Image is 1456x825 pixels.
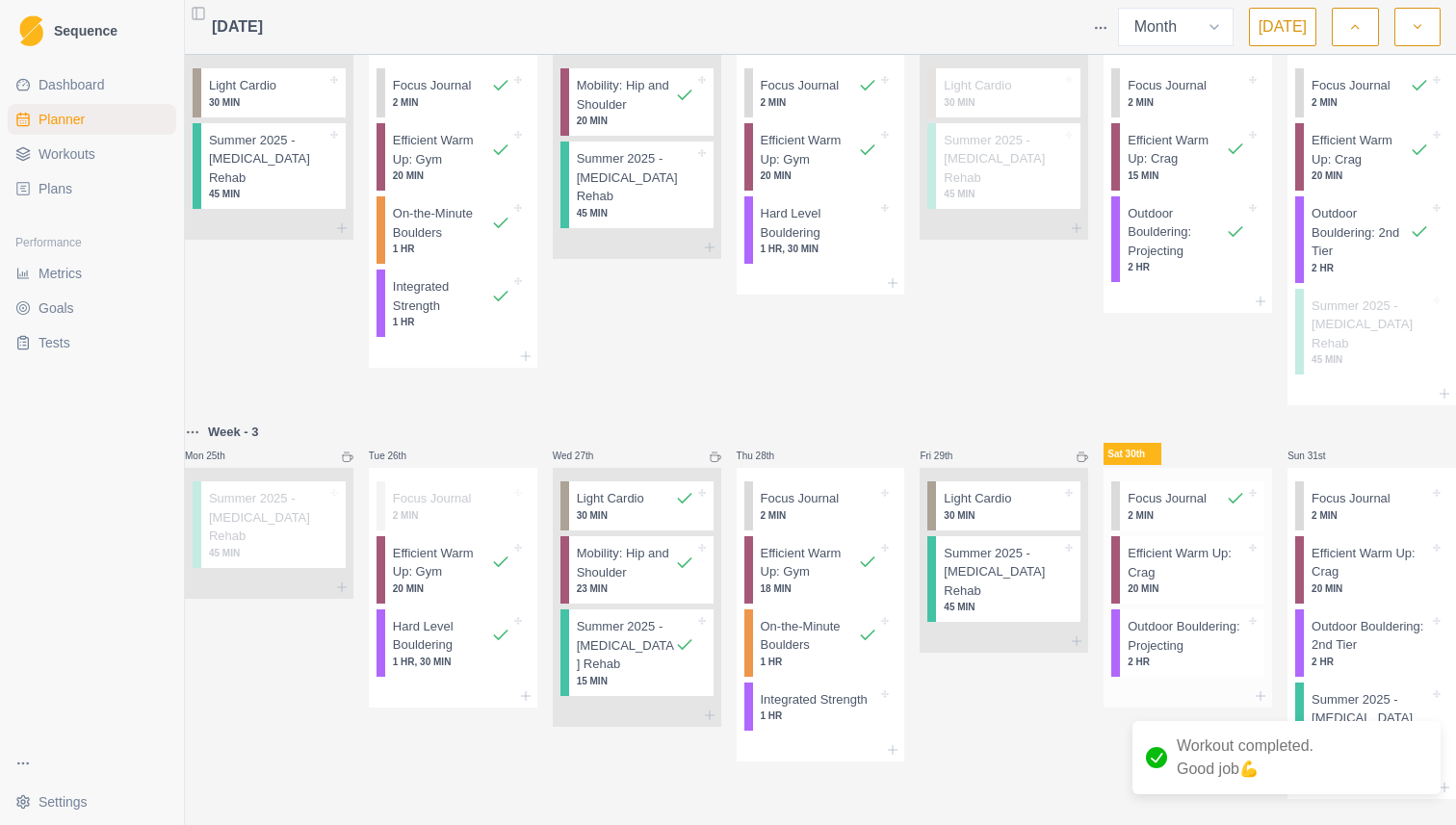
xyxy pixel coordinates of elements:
p: 2 MIN [1312,95,1429,110]
div: Light Cardio30 MIN [927,481,1080,530]
p: 1 HR [393,315,510,329]
p: 45 MIN [209,187,326,201]
p: 30 MIN [577,508,694,523]
p: Focus Journal [1128,76,1207,95]
img: Logo [19,15,43,47]
p: 20 MIN [1312,581,1429,596]
p: Focus Journal [1312,76,1391,95]
div: Outdoor Bouldering: 2nd Tier2 HR [1295,196,1448,283]
p: Sun 31st [1287,449,1345,463]
p: Summer 2025 - [MEDICAL_DATA] Rehab [1312,690,1429,747]
p: 2 HR [1312,261,1429,275]
div: Summer 2025 - [MEDICAL_DATA] Rehab45 MIN [560,142,714,228]
a: Tests [8,327,176,358]
p: 18 MIN [761,581,878,596]
div: Summer 2025 - [MEDICAL_DATA] Rehab45 MIN [193,481,346,568]
p: Efficient Warm Up: Gym [393,131,491,168]
button: [DATE] [1249,8,1316,46]
p: 45 MIN [577,206,694,220]
div: Mobility: Hip and Shoulder23 MIN [560,536,714,604]
p: Efficient Warm Up: Crag [1312,131,1410,168]
p: Focus Journal [761,489,840,508]
p: Summer 2025 - [MEDICAL_DATA] Rehab [577,149,694,206]
p: Fri 29th [920,449,977,463]
div: Efficient Warm Up: Crag15 MIN [1111,123,1264,191]
p: Outdoor Bouldering: Projecting [1128,204,1226,261]
button: Settings [8,786,176,817]
p: Summer 2025 - [MEDICAL_DATA] Rehab [209,131,326,188]
p: Summer 2025 - [MEDICAL_DATA] Rehab [944,544,1061,601]
div: Efficient Warm Up: Crag20 MIN [1295,123,1448,191]
p: On-the-Minute Boulders [393,204,491,242]
p: Hard Level Bouldering [393,617,491,655]
div: Focus Journal2 MIN [1295,481,1448,530]
p: 30 MIN [944,508,1061,523]
div: Focus Journal2 MIN [1295,68,1448,117]
div: Hard Level Bouldering1 HR, 30 MIN [744,196,897,264]
span: Dashboard [39,75,105,94]
div: On-the-Minute Boulders1 HR [377,196,530,264]
span: Workouts [39,144,95,164]
p: Week - 3 [208,423,259,442]
p: Integrated Strength [761,690,868,709]
p: 1 HR [761,655,878,669]
div: Efficient Warm Up: Gym18 MIN [744,536,897,604]
div: Focus Journal2 MIN [377,68,530,117]
p: Focus Journal [393,489,472,508]
p: Summer 2025 - [MEDICAL_DATA] Rehab [209,489,326,546]
div: Outdoor Bouldering: Projecting2 HR [1111,196,1264,283]
p: Efficient Warm Up: Gym [393,544,491,581]
p: Focus Journal [1128,489,1207,508]
p: 2 MIN [393,508,510,523]
p: Light Cardio [577,489,644,508]
p: 1 HR, 30 MIN [393,655,510,669]
span: Plans [39,179,72,198]
p: Thu 28th [737,449,794,463]
p: 2 MIN [1128,95,1245,110]
p: 45 MIN [1312,352,1429,367]
div: Focus Journal2 MIN [744,68,897,117]
div: Focus Journal2 MIN [1111,68,1264,117]
p: Outdoor Bouldering: Projecting [1128,617,1245,655]
p: 15 MIN [1128,168,1245,183]
a: Dashboard [8,69,176,100]
p: Focus Journal [1312,489,1391,508]
p: Focus Journal [761,76,840,95]
p: 20 MIN [577,114,694,128]
p: 20 MIN [393,168,510,183]
div: Light Cardio30 MIN [927,68,1080,117]
p: 45 MIN [944,600,1061,614]
a: Planner [8,104,176,135]
div: On-the-Minute Boulders1 HR [744,609,897,677]
p: Wed 27th [553,449,611,463]
p: Hard Level Bouldering [761,204,878,242]
p: Outdoor Bouldering: 2nd Tier [1312,617,1429,655]
p: Summer 2025 - [MEDICAL_DATA] Rehab [1312,296,1429,353]
div: Summer 2025 - [MEDICAL_DATA] Rehab45 MIN [927,123,1080,210]
p: Mobility: Hip and Shoulder [577,544,675,581]
p: 30 MIN [944,95,1061,110]
p: 1 HR, 30 MIN [761,242,878,256]
p: On-the-Minute Boulders [761,617,859,655]
div: Outdoor Bouldering: 2nd Tier2 HR [1295,609,1448,677]
div: Mobility: Hip and Shoulder20 MIN [560,68,714,136]
div: Summer 2025 - [MEDICAL_DATA] Rehab45 MIN [193,123,346,210]
div: Hard Level Bouldering1 HR, 30 MIN [377,609,530,677]
p: Efficient Warm Up: Crag [1128,544,1245,581]
div: Summer 2025 - [MEDICAL_DATA] Rehab45 MIN [927,536,1080,623]
p: 2 MIN [1128,508,1245,523]
div: Summer 2025 - [MEDICAL_DATA] Rehab45 MIN [1295,289,1448,375]
p: Light Cardio [209,76,276,95]
p: Efficient Warm Up: Crag [1128,131,1226,168]
p: 20 MIN [1128,581,1245,596]
p: 45 MIN [209,546,326,560]
p: Mon 25th [185,449,243,463]
p: 1 HR [761,709,878,723]
p: Sat 30th [1104,443,1161,465]
p: 2 HR [1128,260,1245,274]
span: Metrics [39,264,82,283]
p: 1 HR [393,242,510,256]
p: 2 MIN [1312,508,1429,523]
p: 20 MIN [761,168,878,183]
p: 2 MIN [761,508,878,523]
